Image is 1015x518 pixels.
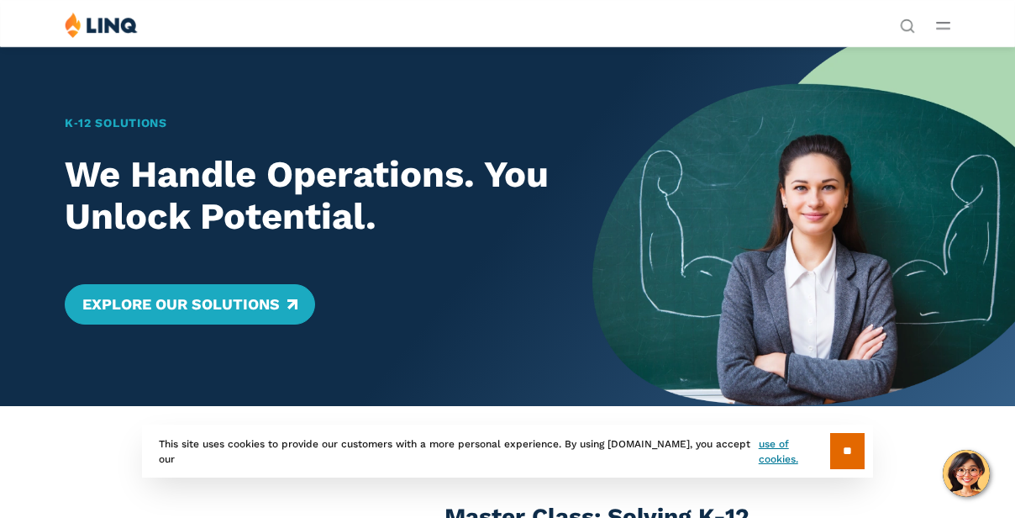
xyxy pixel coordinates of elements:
div: This site uses cookies to provide our customers with a more personal experience. By using [DOMAIN... [142,425,873,478]
button: Open Search Bar [900,17,915,32]
h2: We Handle Operations. You Unlock Potential. [65,153,550,237]
nav: Utility Navigation [900,12,915,32]
a: Explore Our Solutions [65,284,314,325]
img: Home Banner [592,46,1015,406]
a: use of cookies. [759,436,830,467]
button: Open Main Menu [936,16,950,34]
h1: K‑12 Solutions [65,114,550,132]
button: Hello, have a question? Let’s chat. [943,450,990,497]
img: LINQ | K‑12 Software [65,12,138,38]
